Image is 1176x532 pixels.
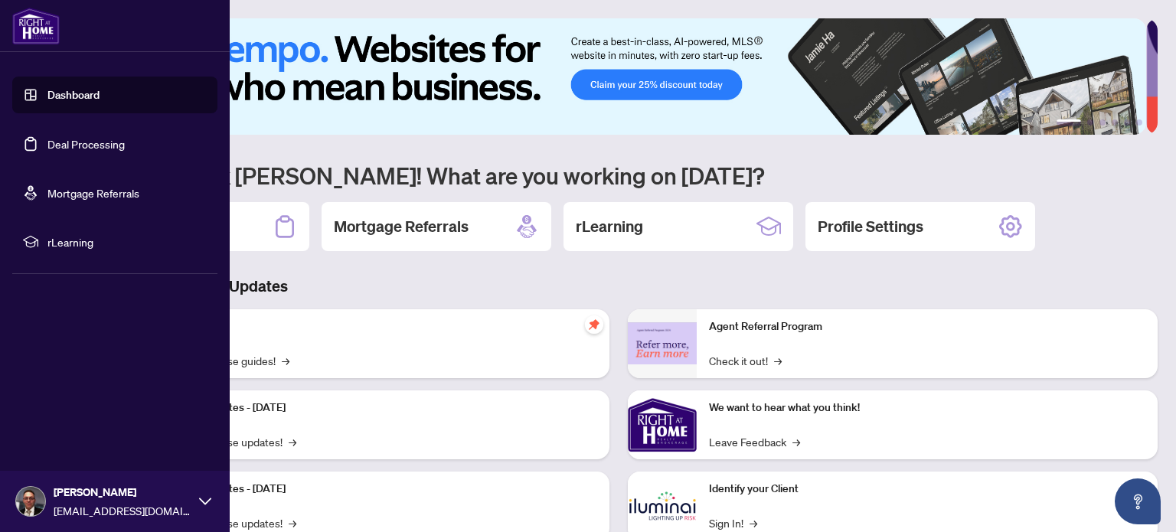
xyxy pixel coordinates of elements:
p: Identify your Client [709,481,1145,498]
a: Check it out!→ [709,352,782,369]
span: → [282,352,289,369]
a: Mortgage Referrals [47,186,139,200]
span: → [774,352,782,369]
span: → [792,433,800,450]
h1: Welcome back [PERSON_NAME]! What are you working on [DATE]? [80,161,1158,190]
button: 5 [1124,119,1130,126]
img: Profile Icon [16,487,45,516]
span: [EMAIL_ADDRESS][DOMAIN_NAME] [54,502,191,519]
img: We want to hear what you think! [628,390,697,459]
h3: Brokerage & Industry Updates [80,276,1158,297]
span: rLearning [47,233,207,250]
a: Deal Processing [47,137,125,151]
a: Leave Feedback→ [709,433,800,450]
span: → [289,433,296,450]
button: Open asap [1115,478,1161,524]
span: → [750,514,757,531]
button: 1 [1057,119,1081,126]
img: Agent Referral Program [628,322,697,364]
img: logo [12,8,60,44]
span: → [289,514,296,531]
p: Self-Help [161,318,597,335]
p: Platform Updates - [DATE] [161,481,597,498]
span: pushpin [585,315,603,334]
h2: Profile Settings [818,216,923,237]
button: 2 [1087,119,1093,126]
span: [PERSON_NAME] [54,484,191,501]
h2: Mortgage Referrals [334,216,469,237]
p: Agent Referral Program [709,318,1145,335]
img: Slide 0 [80,18,1146,135]
button: 4 [1112,119,1118,126]
p: Platform Updates - [DATE] [161,400,597,416]
a: Dashboard [47,88,100,102]
h2: rLearning [576,216,643,237]
button: 6 [1136,119,1142,126]
button: 3 [1099,119,1106,126]
a: Sign In!→ [709,514,757,531]
p: We want to hear what you think! [709,400,1145,416]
